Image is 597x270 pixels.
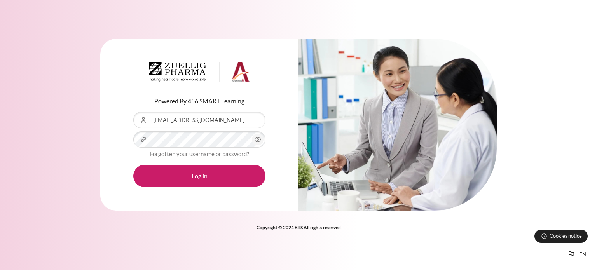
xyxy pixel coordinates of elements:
input: Username or Email Address [133,112,265,128]
a: Architeck [149,62,250,85]
img: Architeck [149,62,250,82]
strong: Copyright © 2024 BTS All rights reserved [257,225,341,230]
span: en [579,251,586,258]
a: Forgotten your username or password? [150,150,249,157]
button: Log in [133,165,265,187]
p: Powered By 456 SMART Learning [133,96,265,106]
button: Cookies notice [534,230,588,243]
span: Cookies notice [550,232,582,240]
button: Languages [564,247,589,262]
